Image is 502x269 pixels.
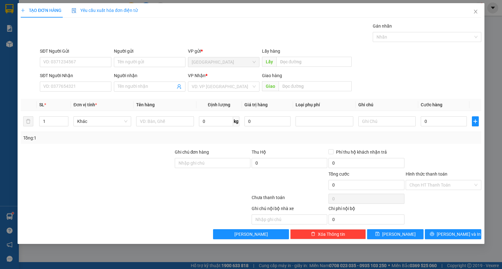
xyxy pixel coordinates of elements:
[293,99,356,111] th: Loại phụ phí
[358,116,416,126] input: Ghi Chú
[328,205,404,214] div: Chi phí nội bộ
[192,57,256,67] span: Sài Gòn
[21,8,25,13] span: plus
[334,149,389,156] span: Phí thu hộ khách nhận trả
[467,3,484,21] button: Close
[252,205,327,214] div: Ghi chú nội bộ nhà xe
[136,116,194,126] input: VD: Bàn, Ghế
[39,102,44,107] span: SL
[114,72,185,79] div: Người nhận
[72,8,138,13] span: Yêu cầu xuất hóa đơn điện tử
[290,229,366,239] button: deleteXóa Thông tin
[175,150,209,155] label: Ghi chú đơn hàng
[188,48,259,55] div: VP gửi
[382,231,416,238] span: [PERSON_NAME]
[262,73,282,78] span: Giao hàng
[213,229,289,239] button: [PERSON_NAME]
[328,171,349,177] span: Tổng cước
[72,8,77,13] img: icon
[318,231,345,238] span: Xóa Thông tin
[473,9,478,14] span: close
[177,84,182,89] span: user-add
[244,102,268,107] span: Giá trị hàng
[40,72,111,79] div: SĐT Người Nhận
[279,81,352,91] input: Dọc đường
[251,194,328,205] div: Chưa thanh toán
[252,214,327,224] input: Nhập ghi chú
[136,102,155,107] span: Tên hàng
[188,73,206,78] span: VP Nhận
[244,116,291,126] input: 0
[73,102,97,107] span: Đơn vị tính
[421,102,442,107] span: Cước hàng
[208,102,230,107] span: Định lượng
[437,231,481,238] span: [PERSON_NAME] và In
[311,232,315,237] span: delete
[252,150,266,155] span: Thu Hộ
[425,229,481,239] button: printer[PERSON_NAME] và In
[23,116,33,126] button: delete
[262,49,280,54] span: Lấy hàng
[276,57,352,67] input: Dọc đường
[233,116,239,126] span: kg
[262,81,279,91] span: Giao
[234,231,268,238] span: [PERSON_NAME]
[262,57,276,67] span: Lấy
[77,117,127,126] span: Khác
[175,158,250,168] input: Ghi chú đơn hàng
[430,232,434,237] span: printer
[375,232,380,237] span: save
[356,99,419,111] th: Ghi chú
[23,134,194,141] div: Tổng: 1
[373,24,392,29] label: Gán nhãn
[21,8,61,13] span: TẠO ĐƠN HÀNG
[406,171,447,177] label: Hình thức thanh toán
[114,48,185,55] div: Người gửi
[367,229,424,239] button: save[PERSON_NAME]
[472,119,478,124] span: plus
[472,116,479,126] button: plus
[40,48,111,55] div: SĐT Người Gửi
